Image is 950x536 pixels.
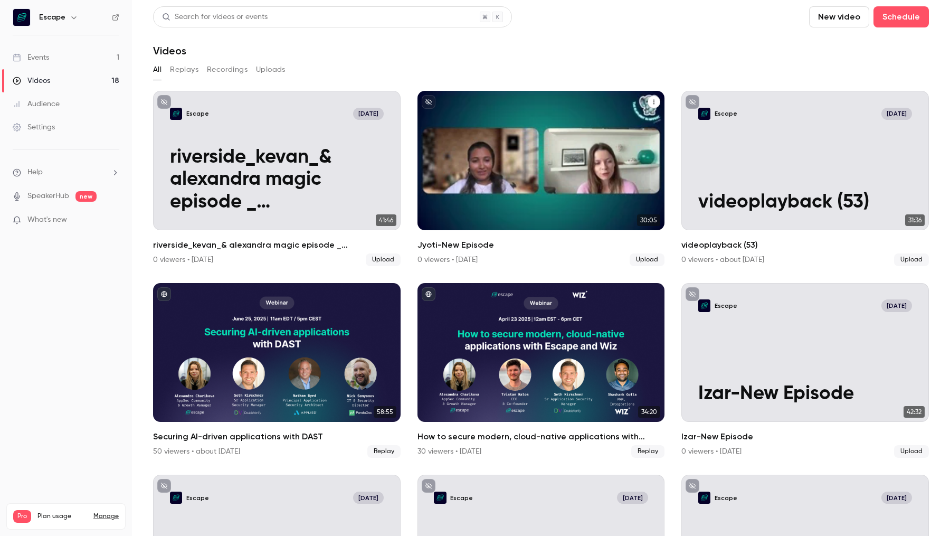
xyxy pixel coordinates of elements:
span: Replay [367,445,401,458]
span: [DATE] [353,108,384,120]
button: unpublished [157,479,171,493]
li: riverside_kevan_& alexandra magic episode _ jun 13, 2025_podcast___ kevan ba [153,91,401,266]
span: Upload [366,253,401,266]
span: 58:55 [374,406,396,418]
button: All [153,61,161,78]
div: Search for videos or events [162,12,268,23]
h2: riverside_kevan_& alexandra magic episode _ [DATE]_podcast___ [PERSON_NAME] [153,239,401,251]
span: [DATE] [881,299,912,312]
button: published [422,287,435,301]
a: riverside_kevan_& alexandra magic episode _ jun 13, 2025_podcast___ kevan baEscape[DATE]riverside... [153,91,401,266]
button: Replays [170,61,198,78]
span: Upload [894,445,929,458]
iframe: Noticeable Trigger [107,215,119,225]
h2: Securing AI-driven applications with DAST [153,430,401,443]
div: Settings [13,122,55,133]
img: Izar-New Episode [698,299,710,312]
span: 30:05 [637,214,660,226]
span: Help [27,167,43,178]
li: Securing AI-driven applications with DAST [153,283,401,458]
section: Videos [153,6,929,530]
span: Upload [630,253,664,266]
a: 30:05Jyoti-New Episode0 viewers • [DATE]Upload [417,91,665,266]
a: 58:55Securing AI-driven applications with DAST50 viewers • about [DATE]Replay [153,283,401,458]
button: Recordings [207,61,248,78]
div: 0 viewers • about [DATE] [681,255,764,265]
button: unpublished [422,479,435,493]
button: unpublished [422,95,435,109]
li: help-dropdown-opener [13,167,119,178]
div: 0 viewers • [DATE] [681,446,742,457]
h2: How to secure modern, cloud-native applications with Escape and Wiz [417,430,665,443]
span: [DATE] [353,492,384,504]
p: Izar-New Episode [698,383,912,405]
span: [DATE] [881,108,912,120]
a: Izar-New EpisodeEscape[DATE]Izar-New Episode42:32Izar-New Episode0 viewers • [DATE]Upload [681,283,929,458]
p: Escape [186,494,209,502]
span: [DATE] [617,492,648,504]
img: Francois-New Episode [170,492,182,504]
p: riverside_kevan_& alexandra magic episode _ [DATE]_podcast___ [PERSON_NAME] [170,146,384,213]
span: Replay [631,445,664,458]
p: Escape [450,494,473,502]
p: Escape [715,109,737,118]
span: 31:36 [905,214,925,226]
p: videoplayback (53) [698,191,912,213]
div: 0 viewers • [DATE] [153,255,213,265]
button: unpublished [686,287,699,301]
h1: Videos [153,44,186,57]
div: Audience [13,99,60,109]
span: Upload [894,253,929,266]
span: 42:32 [904,406,925,418]
img: Escape [13,9,30,26]
div: 50 viewers • about [DATE] [153,446,240,457]
div: 30 viewers • [DATE] [417,446,481,457]
p: Escape [186,109,209,118]
p: Escape [715,302,737,310]
div: Videos [13,76,50,86]
li: Jyoti-New Episode [417,91,665,266]
button: published [157,287,171,301]
h2: videoplayback (53) [681,239,929,251]
li: How to secure modern, cloud-native applications with Escape and Wiz [417,283,665,458]
span: [DATE] [881,492,912,504]
span: 34:20 [638,406,660,418]
li: Izar-New Episode [681,283,929,458]
button: Schedule [873,6,929,27]
button: unpublished [686,479,699,493]
p: Escape [715,494,737,502]
button: unpublished [157,95,171,109]
h6: Escape [39,12,65,23]
img: riverside_kevan_& alexandra magic episode _ jun 13, 2025_podcast___ kevan ba [170,108,182,120]
h2: Izar-New Episode [681,430,929,443]
a: 34:20How to secure modern, cloud-native applications with Escape and Wiz30 viewers • [DATE]Replay [417,283,665,458]
span: Pro [13,510,31,523]
a: SpeakerHub [27,191,69,202]
a: videoplayback (53)Escape[DATE]videoplayback (53)31:36videoplayback (53)0 viewers • about [DATE]Up... [681,91,929,266]
span: Plan usage [37,512,87,521]
a: Manage [93,512,119,521]
img: Koen-New Episode- [434,492,446,504]
li: videoplayback (53) [681,91,929,266]
span: new [75,191,97,202]
button: New video [809,6,869,27]
img: videoplayback (53) [698,108,710,120]
div: 0 viewers • [DATE] [417,255,478,265]
span: What's new [27,214,67,225]
button: Uploads [256,61,286,78]
h2: Jyoti-New Episode [417,239,665,251]
span: 41:46 [376,214,396,226]
img: Iman-New Episode [698,492,710,504]
div: Events [13,52,49,63]
button: unpublished [686,95,699,109]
